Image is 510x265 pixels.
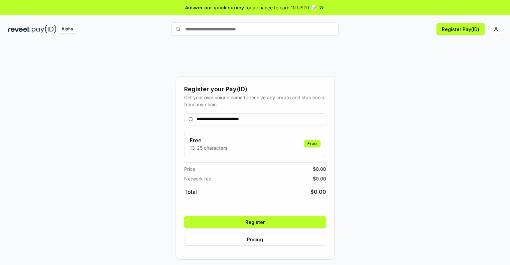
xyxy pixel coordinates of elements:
[190,144,227,151] p: 13-25 characters
[184,85,326,94] div: Register your Pay(ID)
[313,175,326,182] span: $ 0.00
[184,216,326,228] button: Register
[8,25,30,33] img: reveel_dark
[184,234,326,246] button: Pricing
[185,4,244,11] span: Answer our quick survey
[184,175,211,182] span: Network fee
[436,23,485,35] button: Register Pay(ID)
[313,165,326,172] span: $ 0.00
[184,94,326,108] div: Get your own unique name to receive any crypto and stablecoin, from any chain
[32,25,56,33] img: pay_id
[190,136,227,144] h3: Free
[304,140,321,147] div: Free
[184,188,197,196] span: Total
[245,4,317,11] span: for a chance to earn 10 USDT 📝
[184,165,195,172] span: Price
[58,25,77,33] div: Alpha
[310,188,326,196] span: $ 0.00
